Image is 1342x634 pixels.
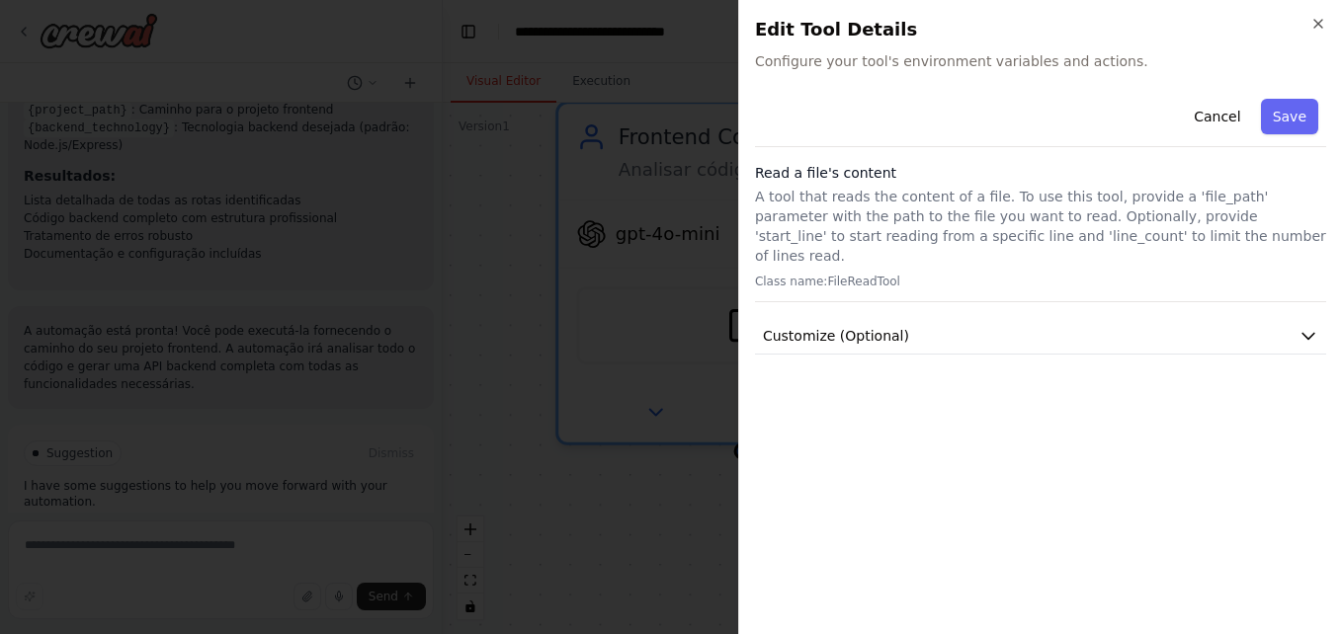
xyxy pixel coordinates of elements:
h2: Edit Tool Details [755,16,1326,43]
p: A tool that reads the content of a file. To use this tool, provide a 'file_path' parameter with t... [755,187,1326,266]
p: Class name: FileReadTool [755,274,1326,289]
button: Cancel [1182,99,1252,134]
span: Customize (Optional) [763,326,909,346]
span: Configure your tool's environment variables and actions. [755,51,1326,71]
h3: Read a file's content [755,163,1326,183]
button: Save [1261,99,1318,134]
button: Customize (Optional) [755,318,1326,355]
